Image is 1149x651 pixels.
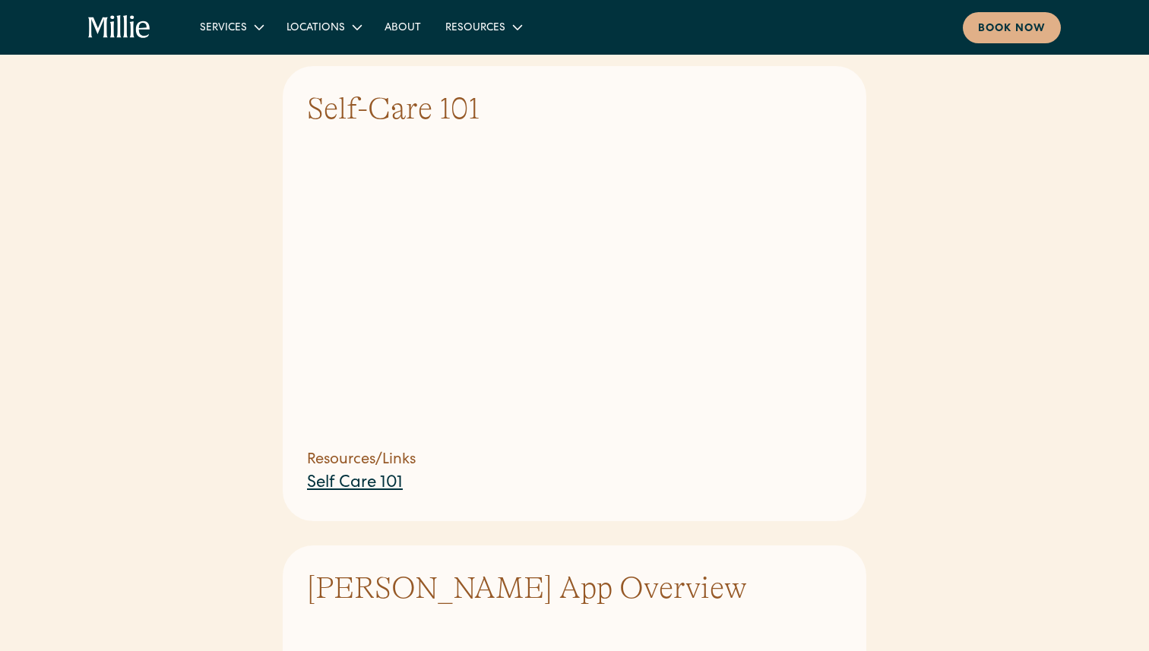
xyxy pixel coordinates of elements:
h3: [PERSON_NAME] App Overview [307,570,842,606]
iframe: YouTube embed [331,151,818,425]
div: Services [200,21,247,36]
div: Locations [286,21,345,36]
a: Self Care 101 [307,476,403,492]
div: Resources [445,21,505,36]
div: Resources [433,14,533,40]
a: home [88,15,151,40]
div: Locations [274,14,372,40]
a: About [372,14,433,40]
a: Book now [963,12,1061,43]
h5: Resources/Links [307,449,842,472]
div: Services [188,14,274,40]
div: Book now [978,21,1046,37]
h3: Self-Care 101 [307,90,842,127]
